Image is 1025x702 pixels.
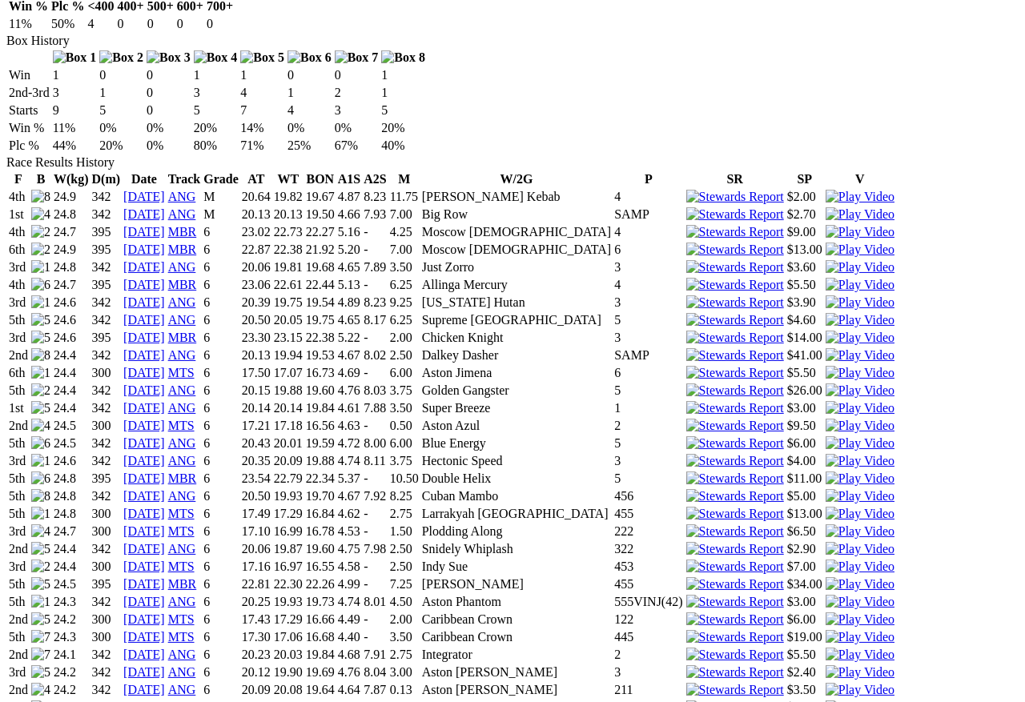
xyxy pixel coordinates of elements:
img: Stewards Report [686,225,784,239]
a: MTS [168,560,195,573]
a: View replay [826,401,894,415]
a: View replay [826,313,894,327]
img: 5 [31,577,50,592]
img: Play Video [826,507,894,521]
img: Stewards Report [686,190,784,204]
td: 44% [52,138,98,154]
img: Play Video [826,471,894,486]
img: Play Video [826,207,894,222]
td: 4 [239,85,285,101]
td: Moscow [DEMOGRAPHIC_DATA] [421,224,613,240]
td: 395 [91,224,122,240]
td: 0 [287,67,332,83]
a: [DATE] [123,595,165,608]
a: [DATE] [123,260,165,274]
img: 4 [31,207,50,222]
td: Win % [8,120,50,136]
img: Stewards Report [686,366,784,380]
th: BON [305,171,336,187]
img: Box 3 [147,50,191,65]
td: $2.00 [786,189,823,205]
td: 1 [287,85,332,101]
img: 6 [31,471,50,486]
a: [DATE] [123,331,165,344]
a: View replay [826,383,894,397]
img: 7 [31,648,50,662]
td: 0% [146,120,191,136]
img: 5 [31,612,50,627]
img: Play Video [826,383,894,398]
th: Date [123,171,166,187]
img: Stewards Report [686,313,784,327]
a: [DATE] [123,383,165,397]
td: $2.70 [786,207,823,223]
img: Play Video [826,313,894,327]
img: Box 7 [335,50,379,65]
a: [DATE] [123,278,165,291]
td: 1 [380,67,426,83]
td: 0 [334,67,380,83]
a: [DATE] [123,190,165,203]
th: F [8,171,29,187]
th: W(kg) [53,171,90,187]
td: 1 [193,67,239,83]
td: 0 [146,85,191,101]
a: View replay [826,471,894,485]
img: 1 [31,507,50,521]
td: 3 [334,102,380,118]
a: MBR [168,278,197,291]
a: [DATE] [123,612,165,626]
img: Box 1 [53,50,97,65]
td: 20.13 [241,207,271,223]
a: [DATE] [123,507,165,520]
td: 3 [193,85,239,101]
td: 0% [287,120,332,136]
img: Stewards Report [686,595,784,609]
td: 2nd-3rd [8,85,50,101]
td: 5 [193,102,239,118]
a: View replay [826,436,894,450]
img: Stewards Report [686,331,784,345]
td: 1 [380,85,426,101]
img: Box 6 [287,50,332,65]
td: 11.75 [389,189,420,205]
a: View replay [826,260,894,274]
td: 4 [613,189,683,205]
img: Stewards Report [686,436,784,451]
td: 24.9 [53,189,90,205]
img: Play Video [826,454,894,468]
td: - [363,224,387,240]
img: Play Video [826,683,894,697]
img: 6 [31,436,50,451]
td: 80% [193,138,239,154]
a: [DATE] [123,295,165,309]
td: 5 [98,102,144,118]
a: View replay [826,542,894,556]
td: 7.00 [389,207,420,223]
a: MTS [168,366,195,379]
img: Stewards Report [686,648,784,662]
a: MBR [168,577,197,591]
img: 1 [31,295,50,310]
img: 8 [31,489,50,503]
a: MTS [168,612,195,626]
td: 1 [98,85,144,101]
a: View replay [826,683,894,696]
a: [DATE] [123,313,165,327]
a: ANG [168,648,196,661]
a: [DATE] [123,243,165,256]
th: A1S [337,171,361,187]
td: M [203,189,239,205]
a: View replay [826,612,894,626]
th: WT [273,171,303,187]
th: P [613,171,683,187]
a: View replay [826,243,894,256]
a: [DATE] [123,366,165,379]
a: [DATE] [123,683,165,696]
td: 24.8 [53,207,90,223]
td: 7.93 [363,207,387,223]
td: 50% [50,16,85,32]
img: Play Video [826,524,894,539]
a: View replay [826,665,894,679]
td: 342 [91,189,122,205]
